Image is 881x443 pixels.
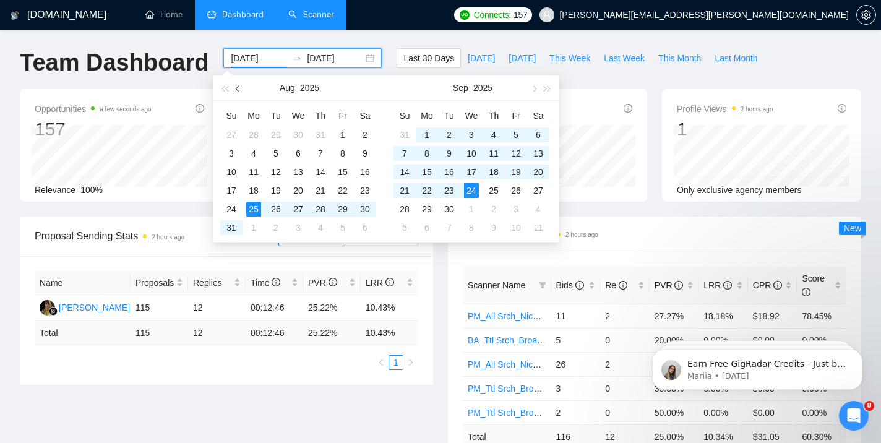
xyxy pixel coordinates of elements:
[243,144,265,163] td: 2025-08-04
[246,295,303,321] td: 00:12:46
[565,231,598,238] time: 2 hours ago
[131,295,188,321] td: 115
[287,106,309,126] th: We
[509,51,536,65] span: [DATE]
[332,181,354,200] td: 2025-08-22
[464,202,479,217] div: 1
[193,276,231,290] span: Replies
[527,144,549,163] td: 2025-09-13
[188,271,246,295] th: Replies
[303,321,361,345] td: 25.22 %
[280,75,295,100] button: Aug
[11,6,19,25] img: logo
[397,220,412,235] div: 5
[291,127,306,142] div: 30
[40,302,130,312] a: NK[PERSON_NAME]
[269,165,283,179] div: 12
[354,163,376,181] td: 2025-08-16
[366,278,394,288] span: LRR
[468,311,593,321] a: PM_All Srch_Niche_Dynmc_70+
[309,163,332,181] td: 2025-08-14
[393,106,416,126] th: Su
[307,51,363,65] input: End date
[309,144,332,163] td: 2025-08-07
[188,321,246,345] td: 12
[335,165,350,179] div: 15
[483,218,505,237] td: 2025-10-09
[416,200,438,218] td: 2025-09-29
[287,163,309,181] td: 2025-08-13
[288,9,334,20] a: searchScanner
[224,127,239,142] div: 27
[246,127,261,142] div: 28
[698,304,748,328] td: 18.18%
[416,218,438,237] td: 2025-10-06
[300,75,319,100] button: 2025
[152,234,184,241] time: 2 hours ago
[354,106,376,126] th: Sa
[397,146,412,161] div: 7
[220,200,243,218] td: 2025-08-24
[442,165,457,179] div: 16
[844,223,861,233] span: New
[483,144,505,163] td: 2025-09-11
[313,146,328,161] div: 7
[543,11,551,19] span: user
[509,220,523,235] div: 10
[419,183,434,198] div: 22
[463,226,846,242] span: Scanner Breakdown
[464,165,479,179] div: 17
[303,295,361,321] td: 25.22%
[703,280,732,290] span: LRR
[505,200,527,218] td: 2025-10-03
[291,220,306,235] div: 3
[354,144,376,163] td: 2025-08-09
[468,408,566,418] a: PM_Ttl Srch_Broad_Cnst
[393,200,416,218] td: 2025-09-28
[864,401,874,411] span: 8
[677,185,802,195] span: Only exclusive agency members
[313,165,328,179] div: 14
[483,126,505,144] td: 2025-09-04
[438,144,460,163] td: 2025-09-09
[243,181,265,200] td: 2025-08-18
[224,165,239,179] div: 10
[313,127,328,142] div: 31
[246,165,261,179] div: 11
[287,181,309,200] td: 2025-08-20
[335,183,350,198] div: 22
[650,304,699,328] td: 27.27%
[502,48,543,68] button: [DATE]
[839,401,869,431] iframe: Intercom live chat
[460,163,483,181] td: 2025-09-17
[287,218,309,237] td: 2025-09-03
[486,146,501,161] div: 11
[35,321,131,345] td: Total
[361,295,418,321] td: 10.43%
[265,144,287,163] td: 2025-08-05
[224,146,239,161] div: 3
[358,220,372,235] div: 6
[20,48,208,77] h1: Team Dashboard
[246,146,261,161] div: 4
[802,288,810,296] span: info-circle
[442,183,457,198] div: 23
[527,181,549,200] td: 2025-09-27
[634,323,881,410] iframe: Intercom notifications message
[442,146,457,161] div: 9
[483,200,505,218] td: 2025-10-02
[419,127,434,142] div: 1
[460,181,483,200] td: 2025-09-24
[332,126,354,144] td: 2025-08-01
[265,163,287,181] td: 2025-08-12
[313,220,328,235] div: 4
[332,144,354,163] td: 2025-08-08
[531,127,546,142] div: 6
[269,202,283,217] div: 26
[723,281,732,290] span: info-circle
[265,181,287,200] td: 2025-08-19
[651,48,708,68] button: This Month
[309,200,332,218] td: 2025-08-28
[483,181,505,200] td: 2025-09-25
[438,218,460,237] td: 2025-10-07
